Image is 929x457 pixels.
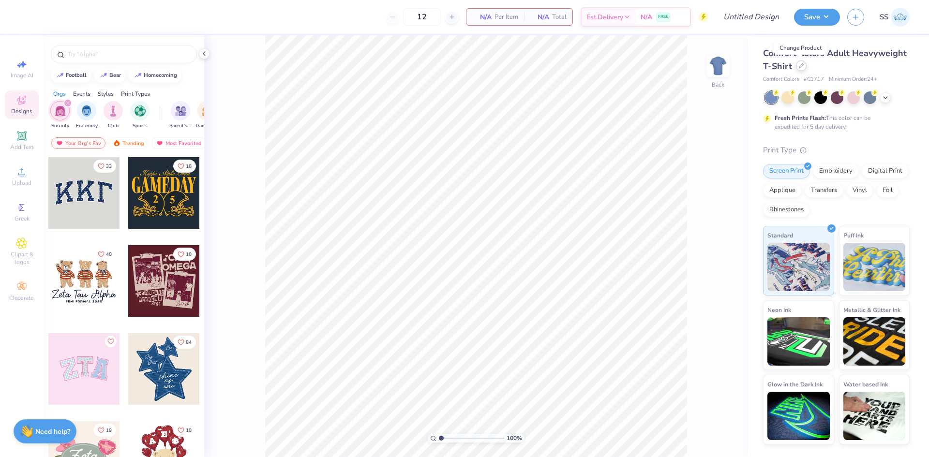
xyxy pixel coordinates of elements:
[880,8,910,27] a: SS
[891,8,910,27] img: Sam Snyder
[113,140,120,147] img: trending.gif
[76,122,98,130] span: Fraternity
[106,164,112,169] span: 33
[51,137,105,149] div: Your Org's Fav
[403,8,441,26] input: – –
[11,107,32,115] span: Designs
[767,379,823,389] span: Glow in the Dark Ink
[507,434,522,442] span: 100 %
[66,73,87,78] div: football
[186,340,192,345] span: 84
[5,251,39,266] span: Clipart & logos
[843,392,906,440] img: Water based Ink
[173,248,196,261] button: Like
[144,73,177,78] div: homecoming
[767,317,830,366] img: Neon Ink
[93,424,116,437] button: Like
[135,105,146,117] img: Sports Image
[767,230,793,240] span: Standard
[767,243,830,291] img: Standard
[586,12,623,22] span: Est. Delivery
[763,183,802,198] div: Applique
[767,392,830,440] img: Glow in the Dark Ink
[775,114,894,131] div: This color can be expedited for 5 day delivery.
[53,89,66,98] div: Orgs
[104,101,123,130] div: filter for Club
[11,72,33,79] span: Image AI
[50,101,70,130] div: filter for Sorority
[880,12,888,23] span: SS
[173,424,196,437] button: Like
[763,47,907,72] span: Comfort Colors Adult Heavyweight T-Shirt
[843,230,864,240] span: Puff Ink
[51,122,69,130] span: Sorority
[100,73,107,78] img: trend_line.gif
[196,101,218,130] div: filter for Game Day
[708,56,728,75] img: Back
[76,101,98,130] div: filter for Fraternity
[109,73,121,78] div: bear
[121,89,150,98] div: Print Types
[804,75,824,84] span: # C1717
[173,160,196,173] button: Like
[186,164,192,169] span: 18
[81,105,92,117] img: Fraternity Image
[843,317,906,366] img: Metallic & Glitter Ink
[56,140,63,147] img: most_fav.gif
[186,428,192,433] span: 10
[108,122,119,130] span: Club
[763,75,799,84] span: Comfort Colors
[129,68,181,83] button: homecoming
[73,89,90,98] div: Events
[805,183,843,198] div: Transfers
[134,73,142,78] img: trend_line.gif
[862,164,909,178] div: Digital Print
[67,49,191,59] input: Try "Alpha"
[93,248,116,261] button: Like
[767,305,791,315] span: Neon Ink
[51,68,91,83] button: football
[774,41,827,55] div: Change Product
[794,9,840,26] button: Save
[169,122,192,130] span: Parent's Weekend
[93,160,116,173] button: Like
[658,14,668,20] span: FREE
[98,89,114,98] div: Styles
[108,105,119,117] img: Club Image
[55,105,66,117] img: Sorority Image
[763,145,910,156] div: Print Type
[35,427,70,436] strong: Need help?
[10,294,33,302] span: Decorate
[10,143,33,151] span: Add Text
[843,379,888,389] span: Water based Ink
[169,101,192,130] button: filter button
[108,137,149,149] div: Trending
[50,101,70,130] button: filter button
[876,183,899,198] div: Foil
[846,183,873,198] div: Vinyl
[175,105,186,117] img: Parent's Weekend Image
[196,122,218,130] span: Game Day
[763,203,810,217] div: Rhinestones
[202,105,213,117] img: Game Day Image
[813,164,859,178] div: Embroidery
[76,101,98,130] button: filter button
[843,243,906,291] img: Puff Ink
[56,73,64,78] img: trend_line.gif
[105,336,117,347] button: Like
[196,101,218,130] button: filter button
[530,12,549,22] span: N/A
[552,12,567,22] span: Total
[156,140,164,147] img: most_fav.gif
[94,68,125,83] button: bear
[106,252,112,257] span: 40
[15,215,30,222] span: Greek
[104,101,123,130] button: filter button
[130,101,150,130] div: filter for Sports
[133,122,148,130] span: Sports
[712,80,724,89] div: Back
[169,101,192,130] div: filter for Parent's Weekend
[716,7,787,27] input: Untitled Design
[829,75,877,84] span: Minimum Order: 24 +
[151,137,206,149] div: Most Favorited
